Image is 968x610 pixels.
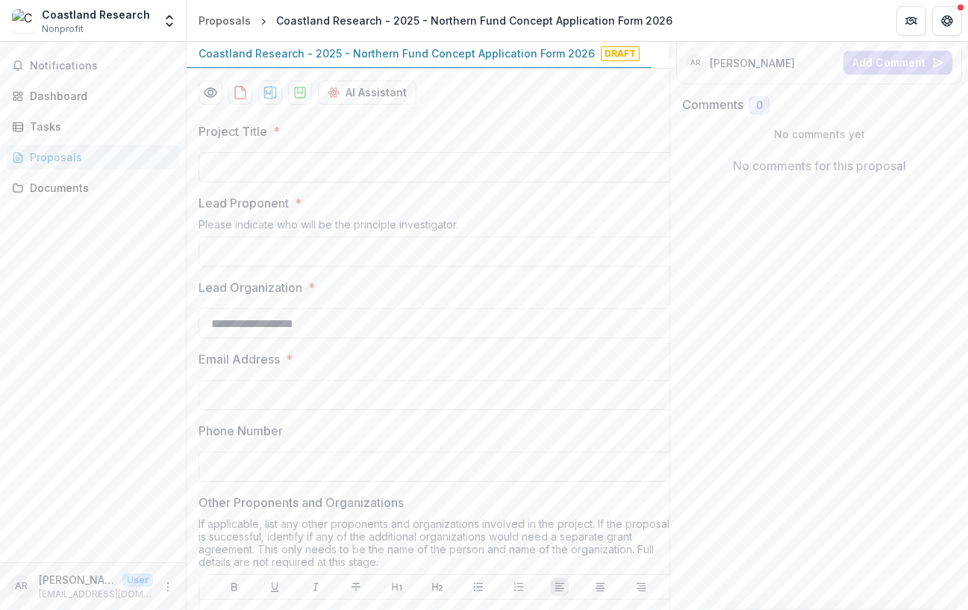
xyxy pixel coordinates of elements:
a: Proposals [193,10,257,31]
a: Dashboard [6,84,180,108]
p: Project Title [199,122,267,140]
a: Documents [6,175,180,200]
p: Other Proponents and Organizations [199,494,404,511]
div: Please indicate who will be the principle investigator. [199,218,676,237]
div: Coastland Research - 2025 - Northern Fund Concept Application Form 2026 [276,13,672,28]
h2: Comments [682,98,743,112]
button: download-proposal [228,81,252,105]
button: Ordered List [510,578,528,596]
a: Tasks [6,114,180,139]
img: Coastland Research [12,9,36,33]
div: Documents [30,180,168,196]
p: Coastland Research - 2025 - Northern Fund Concept Application Form 2026 [199,46,595,61]
button: Heading 2 [428,578,446,596]
button: download-proposal [288,81,312,105]
a: Proposals [6,145,180,169]
button: Strike [347,578,365,596]
button: Align Center [591,578,609,596]
p: Lead Organization [199,278,302,296]
div: Coastland Research [42,7,150,22]
button: Preview f912c662-67fb-45d3-a714-1228fa233c1b-0.pdf [199,81,222,105]
p: [PERSON_NAME] [39,572,116,588]
button: Align Right [632,578,650,596]
p: [PERSON_NAME] [710,55,795,71]
p: No comments yet [682,126,956,142]
div: Tasks [30,119,168,134]
button: Underline [266,578,284,596]
p: User [122,573,153,587]
p: [EMAIL_ADDRESS][DOMAIN_NAME] [39,588,153,601]
span: 0 [756,99,763,112]
button: Heading 1 [388,578,406,596]
button: Open entity switcher [159,6,180,36]
div: Proposals [199,13,251,28]
button: Bold [225,578,243,596]
button: download-proposal [258,81,282,105]
span: Draft [601,46,640,61]
button: Partners [896,6,926,36]
p: Phone Number [199,422,283,440]
button: AI Assistant [318,81,416,105]
nav: breadcrumb [193,10,678,31]
span: Nonprofit [42,22,84,36]
p: Lead Proponent [199,194,289,212]
button: Add Comment [843,51,952,75]
div: Dashboard [30,88,168,104]
div: Andrew Rosenberger [690,59,700,66]
div: Andrew Rosenberger [15,582,28,591]
div: If applicable, list any other proponents and organizations involved in the project. If the propos... [199,517,676,574]
button: Italicize [307,578,325,596]
div: Proposals [30,149,168,165]
button: Bullet List [469,578,487,596]
button: Align Left [551,578,569,596]
span: Notifications [30,60,174,72]
button: Notifications [6,54,180,78]
p: Email Address [199,350,280,368]
button: Get Help [932,6,962,36]
button: More [159,578,177,596]
p: No comments for this proposal [733,157,906,175]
